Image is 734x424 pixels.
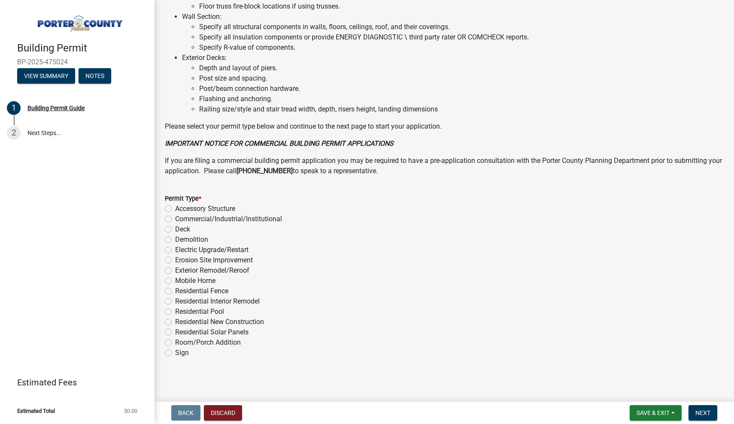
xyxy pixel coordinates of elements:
li: Flashing and anchoring. [199,94,724,104]
label: Residential Fence [175,286,228,296]
span: Save & Exit [637,409,670,416]
span: Back [178,409,194,416]
label: Room/Porch Addition [175,337,241,348]
img: Porter County, Indiana [17,9,141,33]
button: Next [689,405,717,421]
span: Estimated Total [17,408,55,414]
label: Demolition [175,235,208,245]
p: If you are filing a commercial building permit application you may be required to have a pre-appl... [165,156,724,176]
label: Electric Upgrade/Restart [175,245,249,255]
button: Save & Exit [630,405,682,421]
span: Next [695,409,710,416]
label: Accessory Structure [175,204,235,214]
a: Estimated Fees [7,374,141,391]
div: 2 [7,126,21,140]
wm-modal-confirm: Notes [79,73,111,80]
p: Please select your permit type below and continue to the next page to start your application. [165,121,724,132]
li: Floor truss fire-block locations if using trusses. [199,1,724,12]
button: Discard [204,405,242,421]
label: Permit Type [165,196,201,202]
label: Residential Solar Panels [175,327,249,337]
label: Deck [175,224,190,235]
li: Depth and layout of piers. [199,63,724,73]
div: Building Permit Guide [27,105,85,111]
span: BP-2025-475024 [17,58,137,66]
li: Post/beam connection hardware. [199,84,724,94]
li: Wall Section: [182,12,724,53]
label: Residential Pool [175,307,224,317]
li: Specify R-value of components. [199,42,724,53]
label: Mobile Home [175,276,215,286]
li: Exterior Decks: [182,53,724,114]
strong: [PHONE_NUMBER] [237,167,293,175]
li: Railing size/style and stair tread width, depth, risers height, landing dimensions [199,104,724,114]
strong: IMPORTANT NOTICE FOR COMMERCIAL BUILDING PERMIT APPLICATIONS [165,139,394,147]
span: $0.00 [124,408,137,414]
label: Sign [175,348,189,358]
li: Specify all insulation components or provide ENERGY DIAGNOSTIC \ third party rater OR COMCHECK re... [199,32,724,42]
button: View Summary [17,68,75,84]
wm-modal-confirm: Summary [17,73,75,80]
li: Post size and spacing. [199,73,724,84]
label: Commercial/Industrial/Institutional [175,214,282,224]
label: Residential New Construction [175,317,264,327]
label: Exterior Remodel/Reroof [175,265,249,276]
div: 1 [7,101,21,115]
li: Specify all structural components in walls, floors, ceilings, roof, and their coverings. [199,22,724,32]
h4: Building Permit [17,42,148,54]
label: Erosion Site Improvement [175,255,253,265]
label: Residential Interior Remodel [175,296,260,307]
button: Notes [79,68,111,84]
button: Back [171,405,200,421]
